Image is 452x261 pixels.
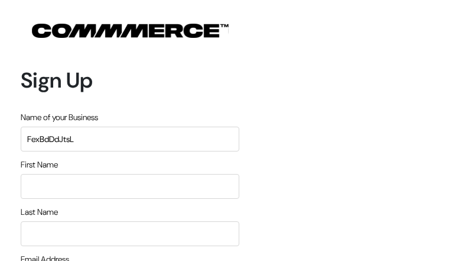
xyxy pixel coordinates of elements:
label: Last Name [21,206,58,218]
img: COMMMERCE [32,24,229,38]
label: Name of your Business [21,111,98,124]
label: First Name [21,159,58,171]
h1: Sign Up [21,67,239,93]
